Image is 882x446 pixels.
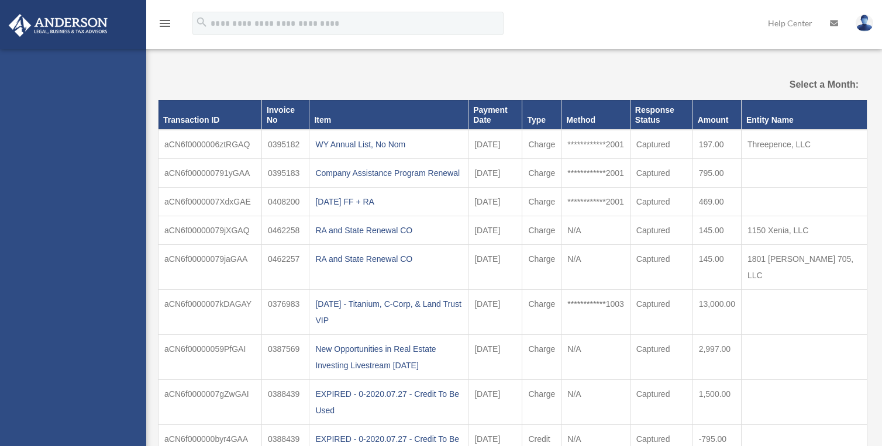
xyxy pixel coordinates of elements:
td: aCN6f00000079jXGAQ [159,216,262,245]
a: menu [158,20,172,30]
td: aCN6f00000059PfGAI [159,335,262,380]
img: Anderson Advisors Platinum Portal [5,14,111,37]
td: Captured [630,159,692,188]
td: 795.00 [692,159,741,188]
div: WY Annual List, No Nom [315,136,462,153]
td: Charge [522,245,561,290]
td: [DATE] [468,335,522,380]
i: search [195,16,208,29]
td: 2,997.00 [692,335,741,380]
td: 0376983 [261,290,309,335]
td: [DATE] [468,188,522,216]
th: Invoice No [261,100,309,130]
label: Select a Month: [758,77,859,93]
div: [DATE] FF + RA [315,193,462,210]
td: 1,500.00 [692,380,741,425]
td: N/A [561,335,631,380]
td: N/A [561,245,631,290]
td: [DATE] [468,130,522,159]
th: Item [309,100,468,130]
th: Amount [692,100,741,130]
td: Charge [522,216,561,245]
td: 1801 [PERSON_NAME] 705, LLC [741,245,867,290]
th: Payment Date [468,100,522,130]
td: [DATE] [468,245,522,290]
th: Method [561,100,631,130]
td: aCN6f0000007XdxGAE [159,188,262,216]
td: Captured [630,188,692,216]
td: Charge [522,159,561,188]
div: RA and State Renewal CO [315,222,462,238]
td: 13,000.00 [692,290,741,335]
td: Charge [522,290,561,335]
td: 0388439 [261,380,309,425]
th: Entity Name [741,100,867,130]
th: Response Status [630,100,692,130]
div: Company Assistance Program Renewal [315,165,462,181]
div: New Opportunities in Real Estate Investing Livestream [DATE] [315,341,462,374]
td: 0462258 [261,216,309,245]
td: aCN6f000000791yGAA [159,159,262,188]
td: 0395183 [261,159,309,188]
td: Captured [630,216,692,245]
td: Captured [630,245,692,290]
td: 145.00 [692,245,741,290]
td: Charge [522,188,561,216]
td: [DATE] [468,159,522,188]
td: Threepence, LLC [741,130,867,159]
td: Captured [630,130,692,159]
td: 0462257 [261,245,309,290]
td: 0387569 [261,335,309,380]
td: Charge [522,130,561,159]
td: Captured [630,380,692,425]
td: 0395182 [261,130,309,159]
td: [DATE] [468,290,522,335]
td: Charge [522,335,561,380]
td: aCN6f0000007gZwGAI [159,380,262,425]
th: Transaction ID [159,100,262,130]
th: Type [522,100,561,130]
td: aCN6f00000079jaGAA [159,245,262,290]
td: 145.00 [692,216,741,245]
div: RA and State Renewal CO [315,251,462,267]
td: aCN6f0000007kDAGAY [159,290,262,335]
td: 0408200 [261,188,309,216]
td: 197.00 [692,130,741,159]
img: User Pic [856,15,873,32]
div: EXPIRED - 0-2020.07.27 - Credit To Be Used [315,386,462,419]
td: 1150 Xenia, LLC [741,216,867,245]
td: [DATE] [468,216,522,245]
div: [DATE] - Titanium, C-Corp, & Land Trust VIP [315,296,462,329]
td: aCN6f0000006ztRGAQ [159,130,262,159]
td: Captured [630,290,692,335]
td: N/A [561,380,631,425]
td: N/A [561,216,631,245]
td: 469.00 [692,188,741,216]
td: Charge [522,380,561,425]
i: menu [158,16,172,30]
td: Captured [630,335,692,380]
td: [DATE] [468,380,522,425]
